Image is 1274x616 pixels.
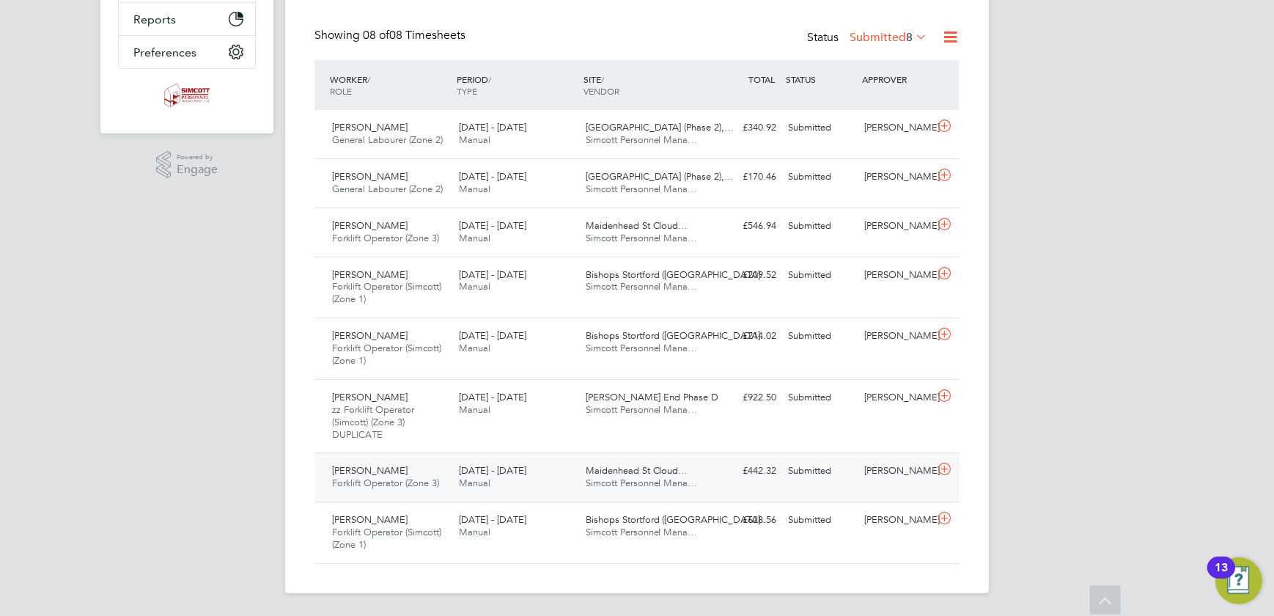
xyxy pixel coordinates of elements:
[1215,557,1262,604] button: Open Resource Center, 13 new notifications
[459,170,526,183] span: [DATE] - [DATE]
[586,513,770,526] span: Bishops Stortford ([GEOGRAPHIC_DATA]…
[363,28,465,43] span: 08 Timesheets
[332,133,443,146] span: General Labourer (Zone 2)
[586,121,734,133] span: [GEOGRAPHIC_DATA] (Phase 2),…
[332,403,414,441] span: zz Forklift Operator (Simcott) (Zone 3) DUPLICATE
[782,66,858,92] div: STATUS
[459,403,490,416] span: Manual
[858,508,935,532] div: [PERSON_NAME]
[330,85,352,97] span: ROLE
[586,391,719,403] span: [PERSON_NAME] End Phase D
[332,464,408,477] span: [PERSON_NAME]
[119,3,255,35] button: Reports
[858,263,935,287] div: [PERSON_NAME]
[459,464,526,477] span: [DATE] - [DATE]
[586,526,698,538] span: Simcott Personnel Mana…
[332,513,408,526] span: [PERSON_NAME]
[453,66,580,104] div: PERIOD
[782,508,858,532] div: Submitted
[586,133,698,146] span: Simcott Personnel Mana…
[706,116,782,140] div: £340.92
[858,324,935,348] div: [PERSON_NAME]
[332,342,441,367] span: Forklift Operator (Simcott) (Zone 1)
[459,513,526,526] span: [DATE] - [DATE]
[748,73,775,85] span: TOTAL
[858,459,935,483] div: [PERSON_NAME]
[782,324,858,348] div: Submitted
[586,268,770,281] span: Bishops Stortford ([GEOGRAPHIC_DATA]…
[583,85,619,97] span: VENDOR
[782,386,858,410] div: Submitted
[332,526,441,551] span: Forklift Operator (Simcott) (Zone 1)
[706,324,782,348] div: £214.02
[459,280,490,293] span: Manual
[807,28,930,48] div: Status
[459,391,526,403] span: [DATE] - [DATE]
[586,280,698,293] span: Simcott Personnel Mana…
[782,459,858,483] div: Submitted
[459,477,490,489] span: Manual
[706,263,782,287] div: £209.52
[706,459,782,483] div: £442.32
[332,170,408,183] span: [PERSON_NAME]
[580,66,707,104] div: SITE
[782,214,858,238] div: Submitted
[1215,568,1228,587] div: 13
[586,170,734,183] span: [GEOGRAPHIC_DATA] (Phase 2),…
[332,477,439,489] span: Forklift Operator (Zone 3)
[133,12,176,26] span: Reports
[459,183,490,195] span: Manual
[858,214,935,238] div: [PERSON_NAME]
[332,219,408,232] span: [PERSON_NAME]
[488,73,491,85] span: /
[601,73,604,85] span: /
[706,386,782,410] div: £922.50
[459,526,490,538] span: Manual
[177,151,218,164] span: Powered by
[332,391,408,403] span: [PERSON_NAME]
[850,30,927,45] label: Submitted
[858,386,935,410] div: [PERSON_NAME]
[459,219,526,232] span: [DATE] - [DATE]
[858,66,935,92] div: APPROVER
[326,66,453,104] div: WORKER
[459,268,526,281] span: [DATE] - [DATE]
[586,464,688,477] span: Maidenhead St Cloud…
[314,28,468,43] div: Showing
[586,219,688,232] span: Maidenhead St Cloud…
[118,84,256,107] a: Go to home page
[782,263,858,287] div: Submitted
[177,164,218,176] span: Engage
[706,214,782,238] div: £546.94
[782,165,858,189] div: Submitted
[332,268,408,281] span: [PERSON_NAME]
[586,183,698,195] span: Simcott Personnel Mana…
[332,121,408,133] span: [PERSON_NAME]
[858,165,935,189] div: [PERSON_NAME]
[906,30,913,45] span: 8
[459,121,526,133] span: [DATE] - [DATE]
[363,28,389,43] span: 08 of
[367,73,370,85] span: /
[586,329,770,342] span: Bishops Stortford ([GEOGRAPHIC_DATA]…
[457,85,477,97] span: TYPE
[164,84,210,107] img: simcott-logo-retina.png
[332,280,441,305] span: Forklift Operator (Simcott) (Zone 1)
[156,151,218,179] a: Powered byEngage
[459,329,526,342] span: [DATE] - [DATE]
[586,342,698,354] span: Simcott Personnel Mana…
[706,508,782,532] div: £628.56
[459,342,490,354] span: Manual
[332,183,443,195] span: General Labourer (Zone 2)
[706,165,782,189] div: £170.46
[332,232,439,244] span: Forklift Operator (Zone 3)
[586,477,698,489] span: Simcott Personnel Mana…
[119,36,255,68] button: Preferences
[858,116,935,140] div: [PERSON_NAME]
[459,232,490,244] span: Manual
[586,403,698,416] span: Simcott Personnel Mana…
[782,116,858,140] div: Submitted
[586,232,698,244] span: Simcott Personnel Mana…
[332,329,408,342] span: [PERSON_NAME]
[459,133,490,146] span: Manual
